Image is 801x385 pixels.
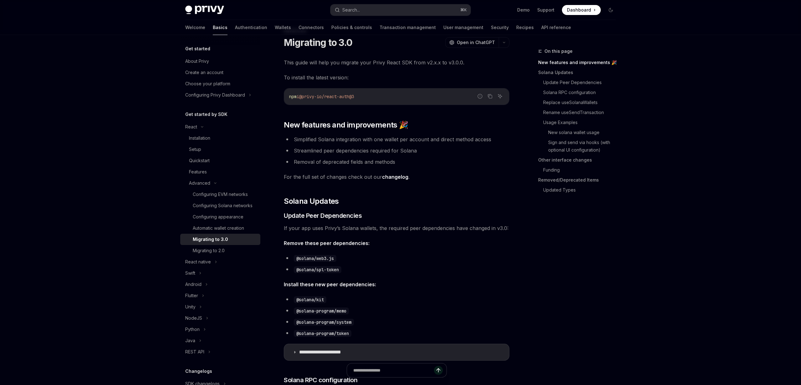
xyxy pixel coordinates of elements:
a: Policies & controls [331,20,372,35]
a: Features [180,166,260,177]
span: For the full set of changes check out our . [284,172,509,181]
div: Automatic wallet creation [193,224,244,232]
a: User management [443,20,483,35]
a: Migrating to 2.0 [180,245,260,256]
a: Create an account [180,67,260,78]
span: i [297,94,299,99]
li: Removal of deprecated fields and methods [284,157,509,166]
span: npm [289,94,297,99]
div: Installation [189,134,210,142]
div: Quickstart [189,157,210,164]
a: changelog [382,174,408,180]
code: @solana-program/token [294,330,351,337]
div: Unity [185,303,196,311]
a: Configuring appearance [180,211,260,222]
a: Demo [517,7,530,13]
span: Dashboard [567,7,591,13]
div: Flutter [185,292,198,299]
a: Rename useSendTransaction [543,107,621,117]
li: Simplified Solana integration with one wallet per account and direct method access [284,135,509,144]
a: Funding [543,165,621,175]
code: @solana/spl-token [294,266,341,273]
span: On this page [544,47,573,55]
div: React [185,123,197,131]
button: Ask AI [496,92,504,100]
a: Connectors [298,20,324,35]
div: Migrating to 2.0 [193,247,225,254]
span: Solana Updates [284,196,339,206]
div: Android [185,281,202,288]
a: Welcome [185,20,205,35]
a: Other interface changes [538,155,621,165]
a: Quickstart [180,155,260,166]
button: Copy the contents from the code block [486,92,494,100]
code: @solana-program/memo [294,307,349,314]
a: About Privy [180,56,260,67]
span: @privy-io/react-auth@3 [299,94,354,99]
a: Authentication [235,20,267,35]
a: Migrating to 3.0 [180,234,260,245]
h5: Get started by SDK [185,111,227,118]
button: Report incorrect code [476,92,484,100]
span: If your app uses Privy’s Solana wallets, the required peer dependencies have changed in v3.0: [284,224,509,232]
div: Migrating to 3.0 [193,236,228,243]
a: Update Peer Dependencies [543,77,621,87]
h1: Migrating to 3.0 [284,37,352,48]
a: Configuring EVM networks [180,189,260,200]
a: Dashboard [562,5,601,15]
a: Solana RPC configuration [543,87,621,97]
div: Configuring Privy Dashboard [185,91,245,99]
span: To install the latest version: [284,73,509,82]
div: REST API [185,348,204,356]
a: Setup [180,144,260,155]
div: NodeJS [185,314,202,322]
div: Configuring EVM networks [193,191,248,198]
a: Usage Examples [543,117,621,127]
a: API reference [541,20,571,35]
div: Java [185,337,195,344]
div: Setup [189,146,201,153]
a: Support [537,7,554,13]
div: React native [185,258,211,266]
span: Update Peer Dependencies [284,211,362,220]
a: Security [491,20,509,35]
div: Features [189,168,207,176]
div: Advanced [189,179,210,187]
div: Python [185,326,200,333]
h5: Changelogs [185,367,212,375]
a: Configuring Solana networks [180,200,260,211]
div: Create an account [185,69,223,76]
code: @solana/web3.js [294,255,336,262]
span: New features and improvements 🎉 [284,120,408,130]
div: Search... [342,6,360,14]
a: Wallets [275,20,291,35]
a: Recipes [516,20,534,35]
span: ⌘ K [460,7,467,12]
a: New solana wallet usage [548,127,621,137]
div: About Privy [185,57,209,65]
button: Toggle dark mode [606,5,616,15]
a: Solana Updates [538,67,621,77]
img: dark logo [185,6,224,14]
code: @solana/kit [294,296,326,303]
button: Send message [434,366,443,375]
button: Open in ChatGPT [445,37,499,48]
button: Search...⌘K [330,4,471,16]
div: Swift [185,269,195,277]
a: Choose your platform [180,78,260,89]
a: New features and improvements 🎉 [538,57,621,67]
a: Transaction management [380,20,436,35]
a: Basics [213,20,227,35]
a: Automatic wallet creation [180,222,260,234]
a: Sign and send via hooks (with optional UI configuration) [548,137,621,155]
div: Configuring appearance [193,213,243,221]
a: Replace useSolanaWallets [543,97,621,107]
span: This guide will help you migrate your Privy React SDK from v2.x.x to v3.0.0. [284,58,509,67]
strong: Remove these peer dependencies: [284,240,370,246]
div: Configuring Solana networks [193,202,253,209]
a: Installation [180,132,260,144]
strong: Install these new peer dependencies: [284,281,376,287]
span: Open in ChatGPT [457,39,495,46]
a: Updated Types [543,185,621,195]
h5: Get started [185,45,210,52]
